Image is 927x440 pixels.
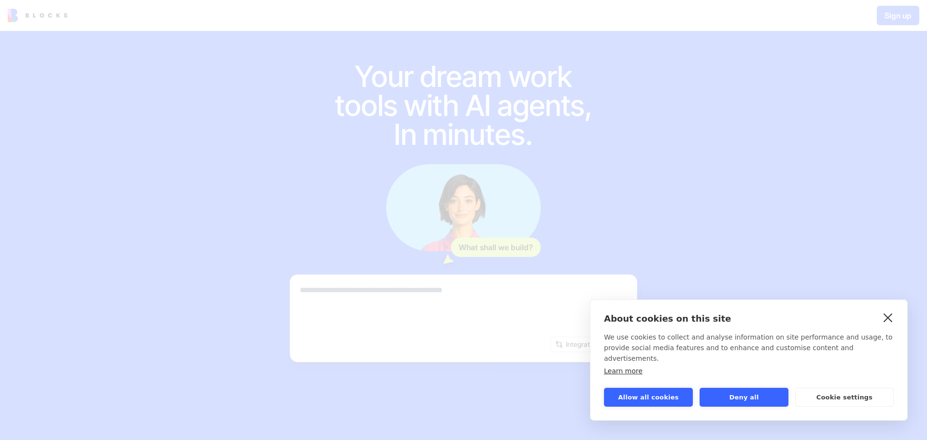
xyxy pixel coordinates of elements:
a: Learn more [604,367,643,375]
button: Allow all cookies [604,388,693,407]
a: close [881,310,896,325]
button: Cookie settings [795,388,894,407]
strong: About cookies on this site [604,313,731,324]
p: We use cookies to collect and analyse information on site performance and usage, to provide socia... [604,332,894,364]
button: Deny all [700,388,788,407]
